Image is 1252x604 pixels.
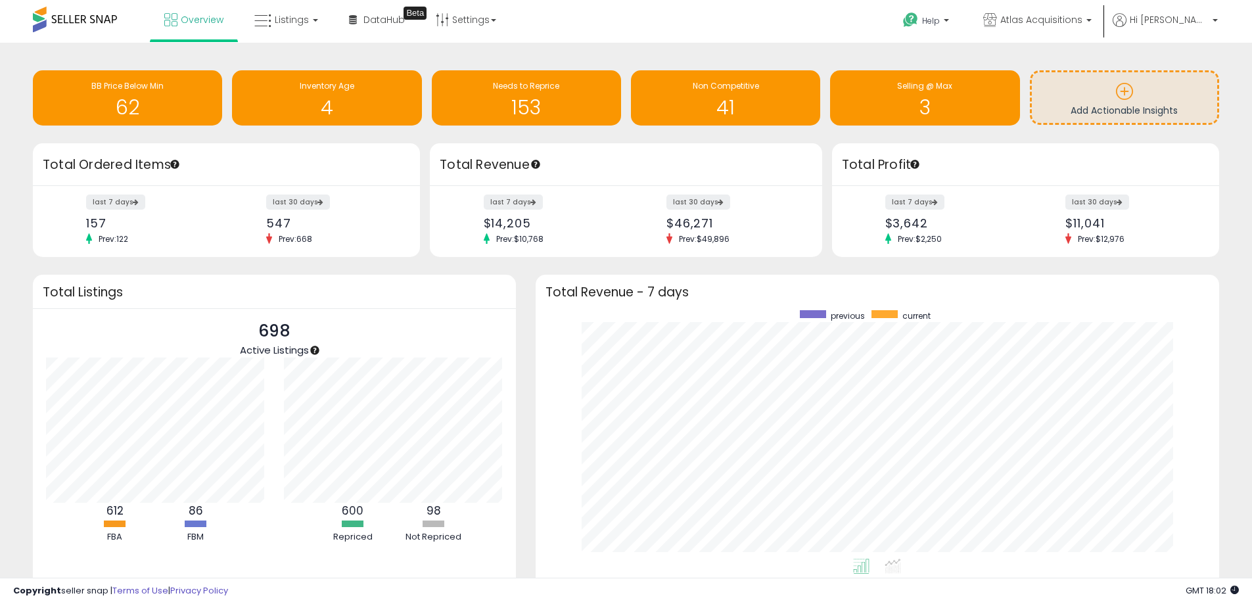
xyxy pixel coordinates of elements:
label: last 7 days [885,195,944,210]
div: 547 [266,216,397,230]
label: last 30 days [1065,195,1129,210]
label: last 7 days [484,195,543,210]
a: Needs to Reprice 153 [432,70,621,126]
div: Tooltip anchor [404,7,427,20]
a: Inventory Age 4 [232,70,421,126]
span: Prev: $49,896 [672,233,736,244]
a: BB Price Below Min 62 [33,70,222,126]
span: 2025-10-14 18:02 GMT [1186,584,1239,597]
a: Non Competitive 41 [631,70,820,126]
span: Needs to Reprice [493,80,559,91]
h1: 41 [638,97,814,118]
span: current [902,310,931,321]
span: previous [831,310,865,321]
div: Tooltip anchor [530,158,542,170]
a: Add Actionable Insights [1032,72,1217,123]
i: Get Help [902,12,919,28]
div: 157 [86,216,217,230]
a: Help [893,2,962,43]
span: Inventory Age [300,80,354,91]
h3: Total Revenue [440,156,812,174]
div: $14,205 [484,216,616,230]
span: Hi [PERSON_NAME] [1130,13,1209,26]
h3: Total Revenue - 7 days [545,287,1209,297]
div: Tooltip anchor [169,158,181,170]
h3: Total Listings [43,287,506,297]
h1: 4 [239,97,415,118]
h1: 153 [438,97,614,118]
b: 600 [342,503,363,519]
b: 612 [106,503,124,519]
p: 698 [240,319,309,344]
h1: 3 [837,97,1013,118]
span: Prev: 122 [92,233,135,244]
label: last 30 days [266,195,330,210]
a: Terms of Use [112,584,168,597]
label: last 7 days [86,195,145,210]
span: Non Competitive [693,80,759,91]
label: last 30 days [666,195,730,210]
span: Selling @ Max [897,80,952,91]
div: seller snap | | [13,585,228,597]
span: Prev: $10,768 [490,233,550,244]
span: Atlas Acquisitions [1000,13,1082,26]
span: Prev: $12,976 [1071,233,1131,244]
span: Add Actionable Insights [1071,104,1178,117]
span: Prev: 668 [272,233,319,244]
div: $3,642 [885,216,1016,230]
span: Active Listings [240,343,309,357]
a: Privacy Policy [170,584,228,597]
a: Hi [PERSON_NAME] [1113,13,1218,43]
span: DataHub [363,13,405,26]
strong: Copyright [13,584,61,597]
div: Tooltip anchor [909,158,921,170]
span: Help [922,15,940,26]
span: BB Price Below Min [91,80,164,91]
div: Not Repriced [394,531,473,544]
a: Selling @ Max 3 [830,70,1019,126]
div: $11,041 [1065,216,1196,230]
span: Listings [275,13,309,26]
div: Repriced [313,531,392,544]
h3: Total Profit [842,156,1209,174]
div: FBM [156,531,235,544]
div: FBA [76,531,154,544]
b: 86 [189,503,203,519]
div: $46,271 [666,216,799,230]
b: 98 [427,503,441,519]
h1: 62 [39,97,216,118]
span: Prev: $2,250 [891,233,948,244]
span: Overview [181,13,223,26]
h3: Total Ordered Items [43,156,410,174]
div: Tooltip anchor [309,344,321,356]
